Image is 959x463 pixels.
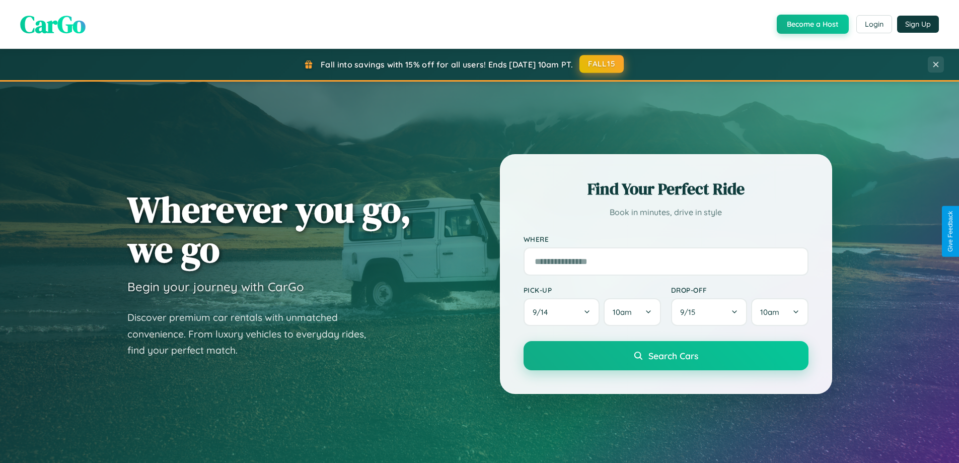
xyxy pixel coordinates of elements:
button: Search Cars [524,341,808,370]
span: 10am [613,307,632,317]
p: Book in minutes, drive in style [524,205,808,220]
span: 9 / 15 [680,307,700,317]
button: 10am [751,298,808,326]
button: 9/14 [524,298,600,326]
label: Pick-up [524,286,661,294]
h1: Wherever you go, we go [127,189,411,269]
span: CarGo [20,8,86,41]
button: Sign Up [897,16,939,33]
p: Discover premium car rentals with unmatched convenience. From luxury vehicles to everyday rides, ... [127,309,379,359]
span: Fall into savings with 15% off for all users! Ends [DATE] 10am PT. [321,59,573,70]
span: 9 / 14 [533,307,553,317]
button: Login [856,15,892,33]
label: Drop-off [671,286,808,294]
span: Search Cars [648,350,698,361]
h2: Find Your Perfect Ride [524,178,808,200]
button: FALL15 [579,55,624,73]
button: 10am [604,298,660,326]
span: 10am [760,307,779,317]
button: 9/15 [671,298,748,326]
h3: Begin your journey with CarGo [127,279,304,294]
button: Become a Host [777,15,849,34]
div: Give Feedback [947,211,954,252]
label: Where [524,235,808,243]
